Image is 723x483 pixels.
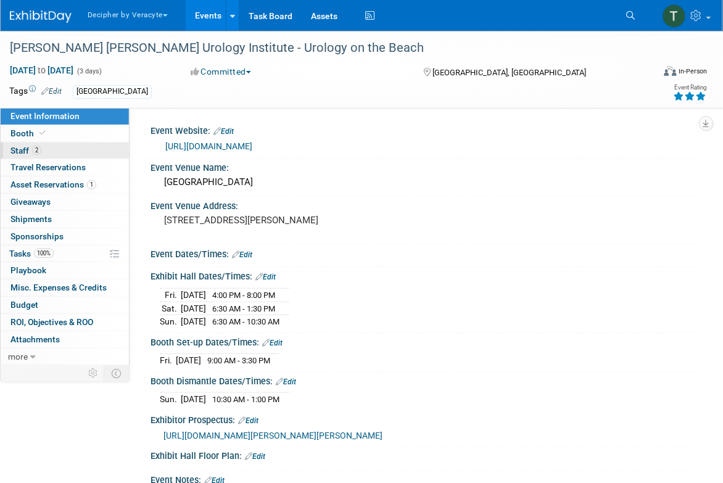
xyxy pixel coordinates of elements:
[151,333,698,349] div: Booth Set-up Dates/Times:
[160,173,689,192] div: [GEOGRAPHIC_DATA]
[1,349,129,365] a: more
[151,245,698,261] div: Event Dates/Times:
[207,356,270,365] span: 9:00 AM - 3:30 PM
[8,352,28,361] span: more
[663,4,686,28] img: Tony Alvarado
[255,273,276,281] a: Edit
[151,372,698,388] div: Booth Dismantle Dates/Times:
[1,108,129,125] a: Event Information
[238,416,258,425] a: Edit
[160,354,176,367] td: Fri.
[165,141,252,151] a: [URL][DOMAIN_NAME]
[679,67,708,76] div: In-Person
[1,314,129,331] a: ROI, Objectives & ROO
[1,125,129,142] a: Booth
[10,180,96,189] span: Asset Reservations
[160,393,181,406] td: Sun.
[212,317,279,326] span: 6:30 AM - 10:30 AM
[164,215,365,226] pre: [STREET_ADDRESS][PERSON_NAME]
[10,10,72,23] img: ExhibitDay
[9,85,62,99] td: Tags
[262,339,283,347] a: Edit
[276,378,296,386] a: Edit
[1,279,129,296] a: Misc. Expenses & Credits
[6,37,639,59] div: [PERSON_NAME] [PERSON_NAME] Urology Institute - Urology on the Beach
[10,283,107,292] span: Misc. Expenses & Credits
[10,317,93,327] span: ROI, Objectives & ROO
[39,130,46,136] i: Booth reservation complete
[41,87,62,96] a: Edit
[9,249,54,258] span: Tasks
[151,267,698,283] div: Exhibit Hall Dates/Times:
[10,197,51,207] span: Giveaways
[160,315,181,328] td: Sun.
[181,315,206,328] td: [DATE]
[151,411,698,427] div: Exhibitor Prospectus:
[32,146,41,155] span: 2
[1,159,129,176] a: Travel Reservations
[181,288,206,302] td: [DATE]
[1,331,129,348] a: Attachments
[10,300,38,310] span: Budget
[87,180,96,189] span: 1
[245,452,265,461] a: Edit
[151,197,698,212] div: Event Venue Address:
[232,250,252,259] a: Edit
[9,65,74,76] span: [DATE] [DATE]
[212,291,275,300] span: 4:00 PM - 8:00 PM
[213,127,234,136] a: Edit
[1,262,129,279] a: Playbook
[10,162,86,172] span: Travel Reservations
[181,302,206,315] td: [DATE]
[1,211,129,228] a: Shipments
[151,122,698,138] div: Event Website:
[83,365,104,381] td: Personalize Event Tab Strip
[160,302,181,315] td: Sat.
[674,85,707,91] div: Event Rating
[104,365,130,381] td: Toggle Event Tabs
[1,246,129,262] a: Tasks100%
[34,249,54,258] span: 100%
[151,447,698,463] div: Exhibit Hall Floor Plan:
[1,176,129,193] a: Asset Reservations1
[10,231,64,241] span: Sponsorships
[36,65,48,75] span: to
[10,265,46,275] span: Playbook
[599,64,708,83] div: Event Format
[163,431,382,440] a: [URL][DOMAIN_NAME][PERSON_NAME][PERSON_NAME]
[160,288,181,302] td: Fri.
[176,354,201,367] td: [DATE]
[76,67,102,75] span: (3 days)
[181,393,206,406] td: [DATE]
[1,194,129,210] a: Giveaways
[186,65,256,78] button: Committed
[10,146,41,155] span: Staff
[212,395,279,404] span: 10:30 AM - 1:00 PM
[1,297,129,313] a: Budget
[10,334,60,344] span: Attachments
[10,111,80,121] span: Event Information
[664,66,677,76] img: Format-Inperson.png
[212,304,275,313] span: 6:30 AM - 1:30 PM
[10,128,48,138] span: Booth
[10,214,52,224] span: Shipments
[1,142,129,159] a: Staff2
[432,68,587,77] span: [GEOGRAPHIC_DATA], [GEOGRAPHIC_DATA]
[151,159,698,174] div: Event Venue Name:
[73,85,152,98] div: [GEOGRAPHIC_DATA]
[1,228,129,245] a: Sponsorships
